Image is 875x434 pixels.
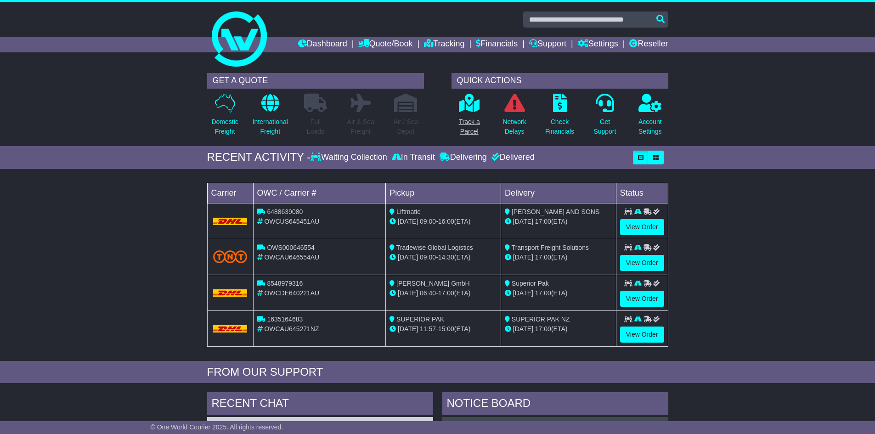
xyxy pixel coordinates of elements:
[252,93,288,141] a: InternationalFreight
[390,217,497,226] div: - (ETA)
[390,288,497,298] div: - (ETA)
[616,183,668,203] td: Status
[501,183,616,203] td: Delivery
[505,253,612,262] div: (ETA)
[535,218,551,225] span: 17:00
[458,93,480,141] a: Track aParcel
[394,117,418,136] p: Air / Sea Depot
[513,254,533,261] span: [DATE]
[438,325,454,333] span: 15:00
[390,152,437,163] div: In Transit
[304,117,327,136] p: Full Loads
[620,291,664,307] a: View Order
[513,289,533,297] span: [DATE]
[593,93,616,141] a: GetSupport
[267,208,303,215] span: 6488639080
[420,325,436,333] span: 11:57
[638,117,662,136] p: Account Settings
[512,244,589,251] span: Transport Freight Solutions
[211,93,238,141] a: DomesticFreight
[253,117,288,136] p: International Freight
[502,93,526,141] a: NetworkDelays
[211,117,238,136] p: Domestic Freight
[505,217,612,226] div: (ETA)
[512,316,570,323] span: SUPERIOR PAK NZ
[629,37,668,52] a: Reseller
[396,244,473,251] span: Tradewise Global Logistics
[620,219,664,235] a: View Order
[459,117,480,136] p: Track a Parcel
[253,183,386,203] td: OWC / Carrier #
[535,254,551,261] span: 17:00
[545,93,575,141] a: CheckFinancials
[529,37,566,52] a: Support
[420,254,436,261] span: 09:00
[438,218,454,225] span: 16:00
[398,289,418,297] span: [DATE]
[535,289,551,297] span: 17:00
[512,208,599,215] span: [PERSON_NAME] AND SONS
[213,325,248,333] img: DHL.png
[396,208,420,215] span: Liftmatic
[213,218,248,225] img: DHL.png
[264,254,319,261] span: OWCAU646554AU
[398,218,418,225] span: [DATE]
[620,327,664,343] a: View Order
[442,392,668,417] div: NOTICE BOARD
[420,218,436,225] span: 09:00
[398,254,418,261] span: [DATE]
[207,151,311,164] div: RECENT ACTIVITY -
[347,117,374,136] p: Air & Sea Freight
[386,183,501,203] td: Pickup
[513,325,533,333] span: [DATE]
[638,93,662,141] a: AccountSettings
[267,280,303,287] span: 8548979316
[213,250,248,263] img: TNT_Domestic.png
[207,73,424,89] div: GET A QUOTE
[420,289,436,297] span: 06:40
[437,152,489,163] div: Delivering
[264,325,319,333] span: OWCAU645271NZ
[512,280,549,287] span: Superior Pak
[264,289,319,297] span: OWCDE640221AU
[489,152,535,163] div: Delivered
[396,316,444,323] span: SUPERIOR PAK
[151,423,283,431] span: © One World Courier 2025. All rights reserved.
[513,218,533,225] span: [DATE]
[578,37,618,52] a: Settings
[267,244,315,251] span: OWS000646554
[620,255,664,271] a: View Order
[396,280,469,287] span: [PERSON_NAME] GmbH
[424,37,464,52] a: Tracking
[298,37,347,52] a: Dashboard
[390,324,497,334] div: - (ETA)
[545,117,574,136] p: Check Financials
[213,289,248,297] img: DHL.png
[502,117,526,136] p: Network Delays
[207,366,668,379] div: FROM OUR SUPPORT
[593,117,616,136] p: Get Support
[398,325,418,333] span: [DATE]
[535,325,551,333] span: 17:00
[267,316,303,323] span: 1635164683
[452,73,668,89] div: QUICK ACTIONS
[438,289,454,297] span: 17:00
[476,37,518,52] a: Financials
[390,253,497,262] div: - (ETA)
[358,37,412,52] a: Quote/Book
[505,288,612,298] div: (ETA)
[207,183,253,203] td: Carrier
[264,218,319,225] span: OWCUS645451AU
[505,324,612,334] div: (ETA)
[438,254,454,261] span: 14:30
[310,152,389,163] div: Waiting Collection
[207,392,433,417] div: RECENT CHAT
